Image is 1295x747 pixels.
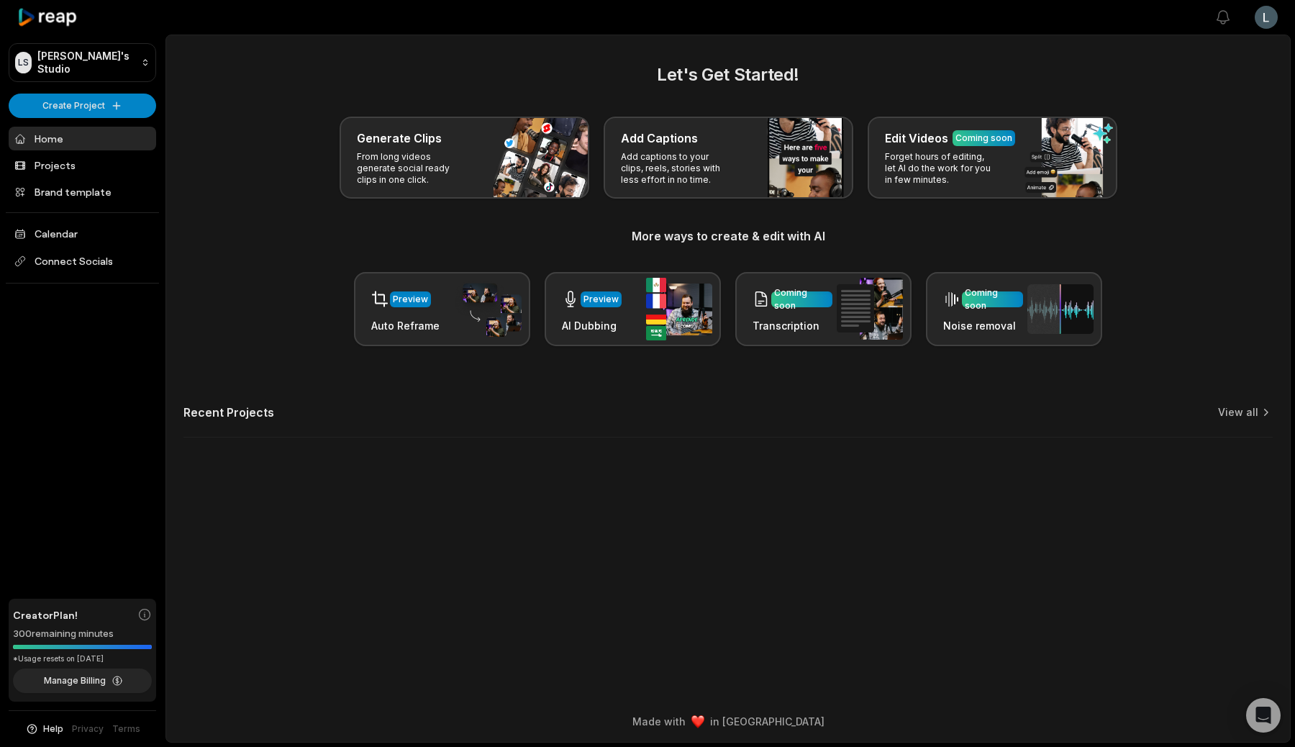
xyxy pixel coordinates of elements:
h3: Noise removal [943,318,1023,333]
div: Coming soon [774,286,830,312]
h3: Edit Videos [885,130,948,147]
img: transcription.png [837,278,903,340]
div: LS [15,52,32,73]
h3: More ways to create & edit with AI [183,227,1273,245]
img: noise_removal.png [1027,284,1094,334]
h3: Generate Clips [357,130,442,147]
span: Help [43,723,63,735]
p: From long videos generate social ready clips in one click. [357,151,468,186]
span: Creator Plan! [13,607,78,622]
a: Home [9,127,156,150]
h3: Auto Reframe [371,318,440,333]
a: View all [1218,405,1258,420]
div: Made with in [GEOGRAPHIC_DATA] [179,714,1277,729]
h3: Add Captions [621,130,698,147]
img: heart emoji [691,715,704,728]
button: Help [25,723,63,735]
h3: Transcription [753,318,832,333]
a: Projects [9,153,156,177]
a: Brand template [9,180,156,204]
a: Calendar [9,222,156,245]
div: Coming soon [965,286,1020,312]
div: 300 remaining minutes [13,627,152,641]
div: Coming soon [955,132,1012,145]
p: Add captions to your clips, reels, stories with less effort in no time. [621,151,732,186]
p: [PERSON_NAME]'s Studio [37,50,135,76]
button: Create Project [9,94,156,118]
img: auto_reframe.png [455,281,522,338]
div: *Usage resets on [DATE] [13,653,152,664]
div: Preview [393,293,428,306]
p: Forget hours of editing, let AI do the work for you in few minutes. [885,151,996,186]
a: Terms [112,723,140,735]
h3: AI Dubbing [562,318,622,333]
button: Manage Billing [13,669,152,693]
a: Privacy [72,723,104,735]
h2: Recent Projects [183,405,274,420]
div: Preview [583,293,619,306]
h2: Let's Get Started! [183,62,1273,88]
span: Connect Socials [9,248,156,274]
img: ai_dubbing.png [646,278,712,340]
div: Open Intercom Messenger [1246,698,1281,733]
